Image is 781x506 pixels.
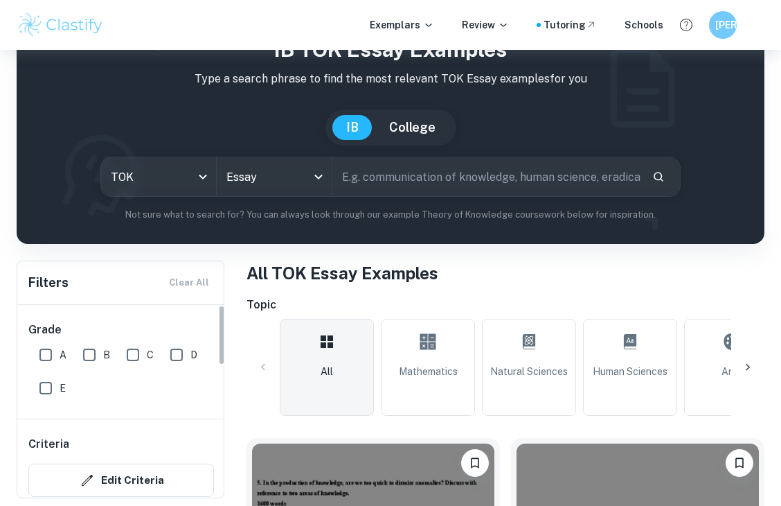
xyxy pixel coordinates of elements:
h6: Grade [28,322,214,338]
h6: Criteria [28,436,69,453]
span: B [103,347,110,363]
a: Schools [625,17,663,33]
h6: Topic [246,297,764,313]
button: Bookmark [726,449,753,477]
button: Bookmark [461,449,489,477]
img: Clastify logo [17,11,105,39]
p: Review [462,17,509,33]
h6: Filters [28,273,69,293]
h1: All TOK Essay Examples [246,261,764,286]
p: Not sure what to search for? You can always look through our example Theory of Knowledge coursewo... [28,208,753,222]
span: All [321,364,333,379]
span: D [190,347,197,363]
button: [PERSON_NAME] [709,11,737,39]
span: Mathematics [399,364,458,379]
p: Type a search phrase to find the most relevant TOK Essay examples for you [28,71,753,87]
button: IB [332,115,372,140]
input: E.g. communication of knowledge, human science, eradication of smallpox... [332,157,641,196]
span: Arts [721,364,741,379]
span: Human Sciences [593,364,667,379]
span: C [147,347,154,363]
button: College [375,115,449,140]
p: Exemplars [370,17,434,33]
div: TOK [101,157,216,196]
span: A [60,347,66,363]
button: Edit Criteria [28,464,214,497]
h6: [PERSON_NAME] [715,17,731,33]
span: Natural Sciences [490,364,568,379]
span: E [60,381,66,396]
button: Search [647,165,670,189]
a: Tutoring [544,17,597,33]
div: Essay [217,157,332,196]
button: Help and Feedback [674,13,698,37]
